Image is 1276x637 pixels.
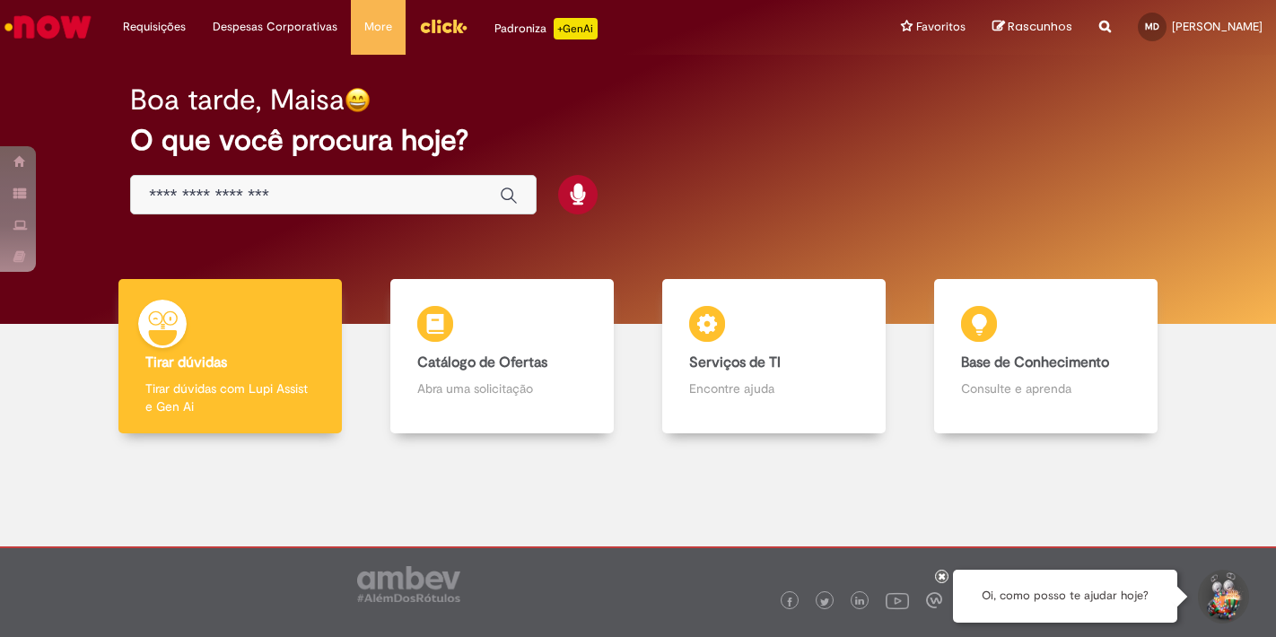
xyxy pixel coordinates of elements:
img: ServiceNow [2,9,94,45]
img: logo_footer_youtube.png [886,589,909,612]
div: Oi, como posso te ajudar hoje? [953,570,1177,623]
span: Favoritos [916,18,966,36]
p: +GenAi [554,18,598,39]
p: Tirar dúvidas com Lupi Assist e Gen Ai [145,380,315,415]
button: Iniciar Conversa de Suporte [1195,570,1249,624]
h2: O que você procura hoje? [130,125,1146,156]
a: Catálogo de Ofertas Abra uma solicitação [366,279,638,434]
a: Tirar dúvidas Tirar dúvidas com Lupi Assist e Gen Ai [94,279,366,434]
span: [PERSON_NAME] [1172,19,1263,34]
b: Catálogo de Ofertas [417,353,547,371]
p: Consulte e aprenda [961,380,1131,397]
b: Tirar dúvidas [145,353,227,371]
img: logo_footer_workplace.png [926,592,942,608]
a: Base de Conhecimento Consulte e aprenda [910,279,1182,434]
span: Despesas Corporativas [213,18,337,36]
a: Serviços de TI Encontre ajuda [638,279,910,434]
img: logo_footer_facebook.png [785,598,794,606]
div: Padroniza [494,18,598,39]
img: happy-face.png [345,87,371,113]
span: MD [1145,21,1159,32]
p: Abra uma solicitação [417,380,587,397]
img: logo_footer_twitter.png [820,598,829,606]
p: Encontre ajuda [689,380,859,397]
h2: Boa tarde, Maisa [130,84,345,116]
img: click_logo_yellow_360x200.png [419,13,468,39]
img: logo_footer_ambev_rotulo_gray.png [357,566,460,602]
span: Rascunhos [1008,18,1072,35]
a: Rascunhos [992,19,1072,36]
b: Serviços de TI [689,353,781,371]
span: Requisições [123,18,186,36]
img: logo_footer_linkedin.png [855,597,864,607]
b: Base de Conhecimento [961,353,1109,371]
span: More [364,18,392,36]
